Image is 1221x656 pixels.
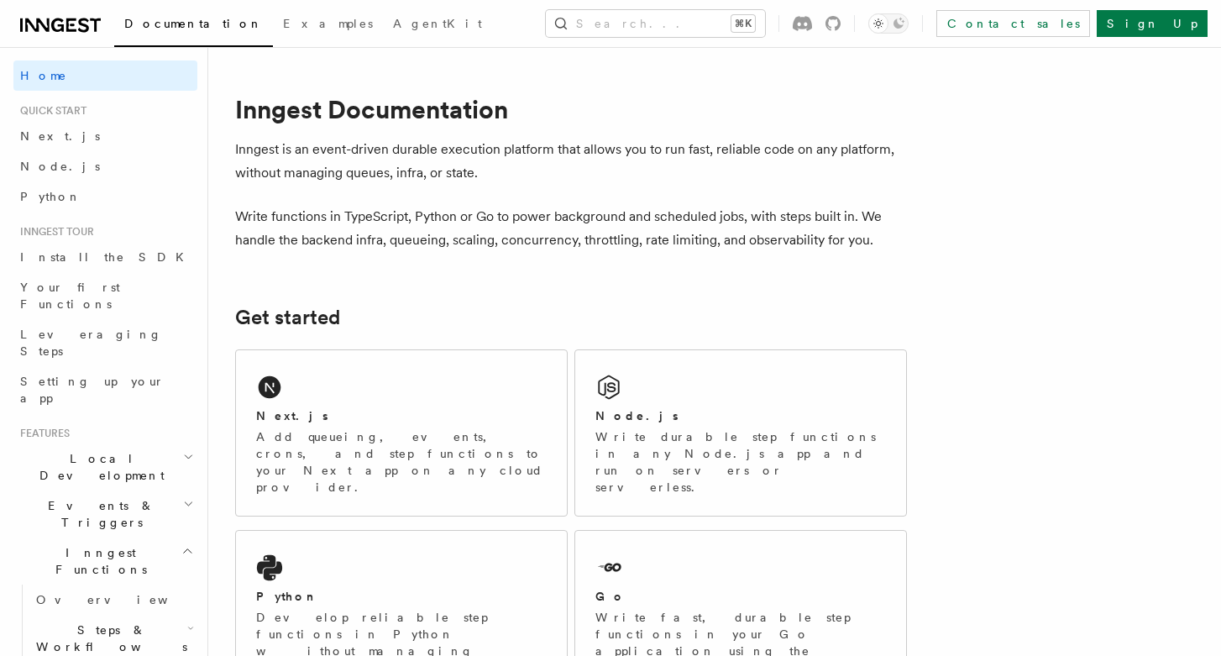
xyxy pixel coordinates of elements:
span: Events & Triggers [13,497,183,531]
span: Inngest tour [13,225,94,239]
kbd: ⌘K [731,15,755,32]
button: Events & Triggers [13,491,197,538]
button: Local Development [13,443,197,491]
span: Documentation [124,17,263,30]
a: Python [13,181,197,212]
span: Next.js [20,129,100,143]
button: Toggle dark mode [868,13,909,34]
a: Sign Up [1097,10,1208,37]
span: Install the SDK [20,250,194,264]
p: Inngest is an event-driven durable execution platform that allows you to run fast, reliable code ... [235,138,907,185]
span: Your first Functions [20,281,120,311]
button: Inngest Functions [13,538,197,585]
span: Quick start [13,104,86,118]
span: Leveraging Steps [20,328,162,358]
a: Next.js [13,121,197,151]
p: Write durable step functions in any Node.js app and run on servers or serverless. [595,428,886,496]
span: Python [20,190,81,203]
a: Node.js [13,151,197,181]
a: Contact sales [936,10,1090,37]
p: Add queueing, events, crons, and step functions to your Next app on any cloud provider. [256,428,547,496]
a: Your first Functions [13,272,197,319]
span: Home [20,67,67,84]
h2: Python [256,588,318,605]
span: Local Development [13,450,183,484]
p: Write functions in TypeScript, Python or Go to power background and scheduled jobs, with steps bu... [235,205,907,252]
a: Home [13,60,197,91]
h1: Inngest Documentation [235,94,907,124]
span: Examples [283,17,373,30]
a: Examples [273,5,383,45]
span: Overview [36,593,209,606]
h2: Node.js [595,407,679,424]
a: AgentKit [383,5,492,45]
a: Setting up your app [13,366,197,413]
a: Install the SDK [13,242,197,272]
a: Node.jsWrite durable step functions in any Node.js app and run on servers or serverless. [574,349,907,517]
a: Documentation [114,5,273,47]
span: AgentKit [393,17,482,30]
h2: Next.js [256,407,328,424]
span: Inngest Functions [13,544,181,578]
a: Next.jsAdd queueing, events, crons, and step functions to your Next app on any cloud provider. [235,349,568,517]
h2: Go [595,588,626,605]
a: Leveraging Steps [13,319,197,366]
span: Steps & Workflows [29,622,187,655]
span: Node.js [20,160,100,173]
a: Overview [29,585,197,615]
span: Features [13,427,70,440]
a: Get started [235,306,340,329]
button: Search...⌘K [546,10,765,37]
span: Setting up your app [20,375,165,405]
